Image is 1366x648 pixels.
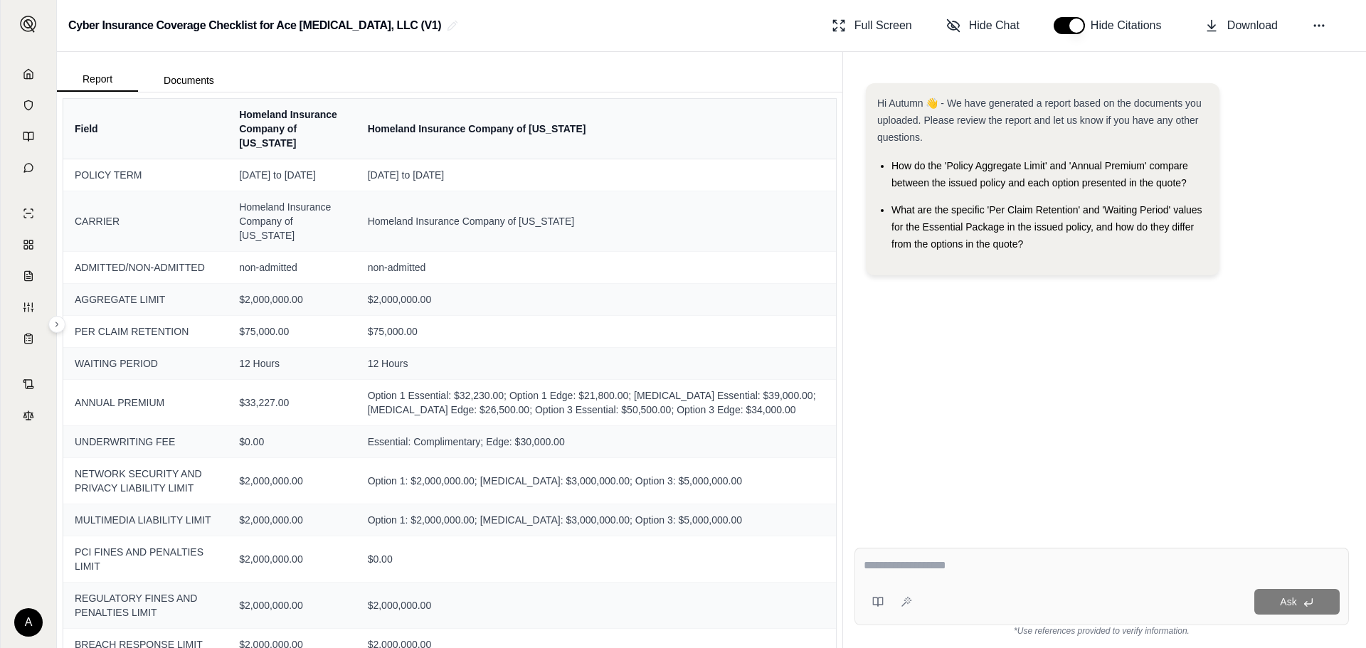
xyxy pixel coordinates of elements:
span: Homeland Insurance Company of [US_STATE] [368,214,825,228]
img: Expand sidebar [20,16,37,33]
span: REGULATORY FINES AND PENALTIES LIMIT [75,591,216,620]
a: Claim Coverage [9,262,48,290]
span: [DATE] to [DATE] [368,168,825,182]
button: Expand sidebar [14,10,43,38]
div: *Use references provided to verify information. [854,625,1349,637]
span: 12 Hours [239,356,344,371]
th: Homeland Insurance Company of [US_STATE] [228,99,356,159]
button: Report [57,68,138,92]
span: $2,000,000.00 [239,474,344,488]
span: NETWORK SECURITY AND PRIVACY LIABILITY LIMIT [75,467,216,495]
span: Homeland Insurance Company of [US_STATE] [239,200,344,243]
span: Hide Citations [1091,17,1170,34]
a: Custom Report [9,293,48,322]
th: Homeland Insurance Company of [US_STATE] [356,99,836,159]
span: Option 1: $2,000,000.00; [MEDICAL_DATA]: $3,000,000.00; Option 3: $5,000,000.00 [368,474,825,488]
span: $2,000,000.00 [368,598,825,612]
span: [DATE] to [DATE] [239,168,344,182]
span: How do the 'Policy Aggregate Limit' and 'Annual Premium' compare between the issued policy and ea... [891,160,1188,188]
span: $0.00 [368,552,825,566]
span: Hi Autumn 👋 - We have generated a report based on the documents you uploaded. Please review the r... [877,97,1202,143]
span: Essential: Complimentary; Edge: $30,000.00 [368,435,825,449]
span: $75,000.00 [239,324,344,339]
a: Legal Search Engine [9,401,48,430]
span: 12 Hours [368,356,825,371]
span: AGGREGATE LIMIT [75,292,216,307]
span: non-admitted [239,260,344,275]
span: UNDERWRITING FEE [75,435,216,449]
span: $2,000,000.00 [239,513,344,527]
span: WAITING PERIOD [75,356,216,371]
span: CARRIER [75,214,216,228]
button: Download [1199,11,1283,40]
span: ADMITTED/NON-ADMITTED [75,260,216,275]
span: Option 1 Essential: $32,230.00; Option 1 Edge: $21,800.00; [MEDICAL_DATA] Essential: $39,000.00; ... [368,388,825,417]
span: POLICY TERM [75,168,216,182]
span: $75,000.00 [368,324,825,339]
span: Full Screen [854,17,912,34]
a: Policy Comparisons [9,230,48,259]
button: Documents [138,69,240,92]
span: $2,000,000.00 [239,598,344,612]
button: Ask [1254,589,1340,615]
button: Expand sidebar [48,316,65,333]
a: Single Policy [9,199,48,228]
span: $2,000,000.00 [239,552,344,566]
a: Chat [9,154,48,182]
h2: Cyber Insurance Coverage Checklist for Ace [MEDICAL_DATA], LLC (V1) [68,13,441,38]
a: Contract Analysis [9,370,48,398]
span: $2,000,000.00 [368,292,825,307]
button: Hide Chat [941,11,1025,40]
span: Option 1: $2,000,000.00; [MEDICAL_DATA]: $3,000,000.00; Option 3: $5,000,000.00 [368,513,825,527]
span: $2,000,000.00 [239,292,344,307]
div: A [14,608,43,637]
span: Download [1227,17,1278,34]
th: Field [63,99,228,159]
span: $33,227.00 [239,395,344,410]
span: What are the specific 'Per Claim Retention' and 'Waiting Period' values for the Essential Package... [891,204,1202,250]
a: Home [9,60,48,88]
span: Hide Chat [969,17,1020,34]
span: ANNUAL PREMIUM [75,395,216,410]
button: Full Screen [826,11,918,40]
span: MULTIMEDIA LIABILITY LIMIT [75,513,216,527]
a: Coverage Table [9,324,48,353]
span: PCI FINES AND PENALTIES LIMIT [75,545,216,573]
a: Prompt Library [9,122,48,151]
span: Ask [1280,596,1296,607]
span: PER CLAIM RETENTION [75,324,216,339]
span: non-admitted [368,260,825,275]
span: $0.00 [239,435,344,449]
a: Documents Vault [9,91,48,119]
